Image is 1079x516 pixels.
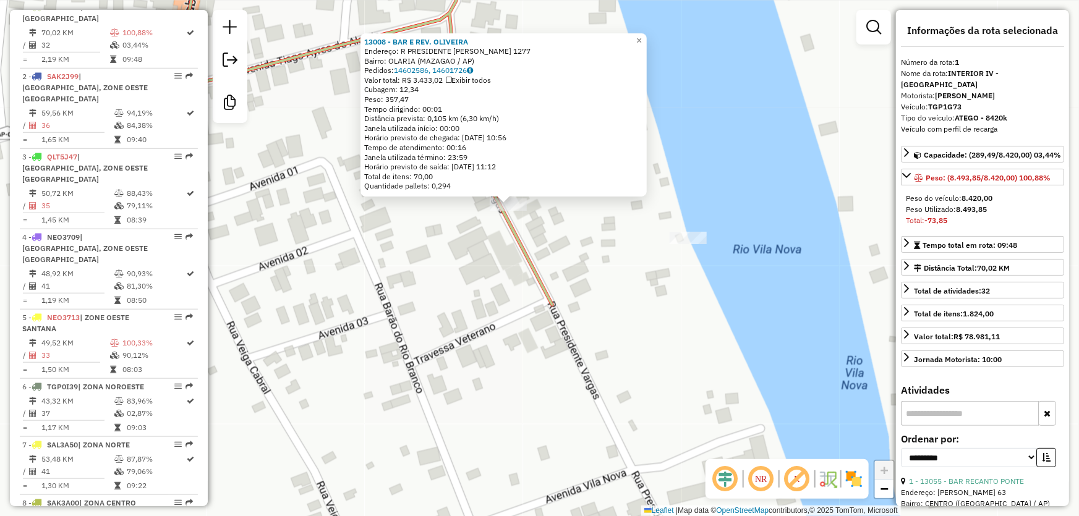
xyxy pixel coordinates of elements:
[41,363,109,376] td: 1,50 KM
[901,259,1064,276] a: Distância Total:70,02 KM
[861,15,886,40] a: Exibir filtros
[364,114,643,124] div: Distância prevista: 0,105 km (6,30 km/h)
[41,421,114,434] td: 1,17 KM
[22,382,144,391] span: 6 -
[114,282,124,290] i: % de utilização da cubagem
[126,280,186,292] td: 81,30%
[114,136,121,143] i: Tempo total em rota
[901,69,999,89] strong: INTERIOR IV - [GEOGRAPHIC_DATA]
[22,119,28,132] td: /
[29,122,36,129] i: Total de Atividades
[114,122,124,129] i: % de utilização da cubagem
[364,85,643,95] div: Cubagem: 12,34
[218,48,242,75] a: Exportar sessão
[924,150,1061,159] span: Capacidade: (289,49/8.420,00) 03,44%
[114,410,124,417] i: % de utilização da cubagem
[122,337,186,349] td: 100,33%
[114,216,121,224] i: Tempo total em rota
[187,397,195,405] i: Rota otimizada
[901,124,1064,135] div: Veículo com perfil de recarga
[29,190,36,197] i: Distância Total
[901,487,1064,498] div: Endereço: [PERSON_NAME] 63
[935,91,995,100] strong: [PERSON_NAME]
[977,263,1010,273] span: 70,02 KM
[29,397,36,405] i: Distância Total
[174,313,182,321] em: Opções
[446,75,491,85] span: Exibir todos
[364,37,468,46] a: 13008 - BAR E REV. OLIVEIRA
[186,441,193,448] em: Rota exportada
[187,270,195,277] i: Rota otimizada
[126,119,186,132] td: 84,38%
[364,56,643,66] div: Bairro: OLARIA (MAZAGAO / AP)
[41,465,114,478] td: 41
[186,153,193,160] em: Rota exportada
[29,455,36,463] i: Distância Total
[122,53,186,66] td: 09:48
[928,102,962,111] strong: TGP1G73
[901,431,1064,446] label: Ordenar por:
[29,339,36,347] i: Distância Total
[906,193,992,203] span: Peso do veículo:
[29,202,36,209] i: Total de Atividades
[22,152,148,184] span: 3 -
[22,313,129,333] span: | ZONE OESTE SANTANA
[126,214,186,226] td: 08:39
[114,202,124,209] i: % de utilização da cubagem
[41,133,114,146] td: 1,65 KM
[110,352,119,359] i: % de utilização da cubagem
[41,480,114,492] td: 1,30 KM
[364,172,643,182] div: Total de itens: 70,00
[29,410,36,417] i: Total de Atividades
[22,294,28,307] td: =
[676,506,678,515] span: |
[953,332,1000,341] strong: R$ 78.981,11
[909,476,1024,486] a: 1 - 13055 - BAR RECANTO PONTE
[956,205,987,214] strong: 8.493,85
[364,75,643,85] div: Valor total: R$ 3.433,02
[29,41,36,49] i: Total de Atividades
[47,382,78,391] span: TGP0I39
[901,305,1064,321] a: Total de itens:1.824,00
[22,72,148,103] span: 2 -
[710,464,740,494] span: Ocultar deslocamento
[41,268,114,280] td: 48,92 KM
[364,37,643,192] div: Tempo de atendimento: 00:16
[187,29,195,36] i: Rota otimizada
[41,39,109,51] td: 32
[114,270,124,277] i: % de utilização do peso
[901,112,1064,124] div: Tipo do veículo:
[914,286,990,295] span: Total de atividades:
[394,66,473,75] a: 14602586, 14601726
[41,453,114,465] td: 53,48 KM
[41,294,114,307] td: 1,19 KM
[186,233,193,240] em: Rota exportada
[41,214,114,226] td: 1,45 KM
[78,440,130,449] span: | ZONA NORTE
[126,395,186,407] td: 83,96%
[22,440,130,449] span: 7 -
[41,27,109,39] td: 70,02 KM
[906,215,1059,226] div: Total:
[186,313,193,321] em: Rota exportada
[844,469,864,489] img: Exibir/Ocultar setores
[174,383,182,390] em: Opções
[126,294,186,307] td: 08:50
[41,280,114,292] td: 41
[47,440,78,449] span: SAL3A50
[364,46,643,56] div: Endereço: R PRESIDENTE [PERSON_NAME] 1277
[114,482,121,489] i: Tempo total em rota
[126,407,186,420] td: 02,87%
[22,72,148,103] span: | [GEOGRAPHIC_DATA], ZONE OESTE [GEOGRAPHIC_DATA]
[110,339,119,347] i: % de utilização do peso
[22,480,28,492] td: =
[174,233,182,240] em: Opções
[22,39,28,51] td: /
[218,15,242,43] a: Nova sessão e pesquisa
[122,39,186,51] td: 03,44%
[875,461,893,480] a: Zoom in
[78,382,144,391] span: | ZONA NOROESTE
[41,407,114,420] td: 37
[641,505,901,516] div: Map data © contributors,© 2025 TomTom, Microsoft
